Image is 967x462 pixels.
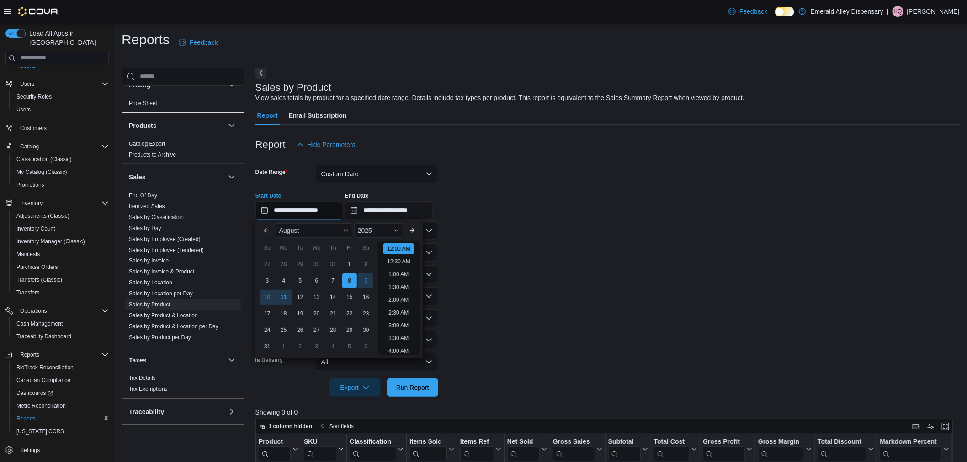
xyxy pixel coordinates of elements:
img: Cova [18,7,59,16]
div: Items Ref [460,437,494,461]
button: Total Discount [818,437,874,461]
div: SKU URL [304,437,336,461]
span: Purchase Orders [13,262,109,273]
div: Button. Open the month selector. August is currently selected. [276,223,352,238]
div: day-24 [260,323,275,337]
span: Settings [16,444,109,456]
span: Adjustments (Classic) [13,210,109,221]
a: [US_STATE] CCRS [13,426,68,437]
button: Enter fullscreen [940,421,951,432]
li: 2:00 AM [385,294,412,305]
label: Is Delivery [255,357,283,364]
span: Price Sheet [129,100,157,107]
div: Gross Sales [553,437,595,446]
span: HQ [894,6,902,17]
h3: Sales by Product [255,82,331,93]
div: day-8 [342,273,357,288]
div: day-30 [359,323,373,337]
h1: Reports [122,31,170,49]
span: Canadian Compliance [13,375,109,386]
button: Taxes [129,356,224,365]
button: Open list of options [425,249,433,256]
span: Traceabilty Dashboard [16,333,71,340]
button: Export [329,378,381,397]
div: Subtotal [608,437,641,446]
button: All [316,353,438,371]
div: Total Discount [818,437,866,446]
span: Reports [16,349,109,360]
button: Inventory Count [9,222,112,235]
div: day-13 [309,290,324,304]
div: Net Sold [507,437,540,461]
button: Hide Parameters [293,136,359,154]
a: Feedback [725,2,771,21]
span: Inventory Manager (Classic) [13,236,109,247]
a: Sales by Invoice & Product [129,269,194,275]
button: Net Sold [507,437,547,461]
a: Catalog Export [129,141,165,147]
input: Press the down key to open a popover containing a calendar. [345,201,433,220]
div: Button. Open the year selector. 2025 is currently selected. [354,223,403,238]
span: Reports [20,351,39,358]
button: Metrc Reconciliation [9,399,112,412]
div: Gross Profit [703,437,745,461]
a: Customers [16,123,50,134]
div: Gross Profit [703,437,745,446]
span: Customers [20,125,47,132]
span: Catalog [16,141,109,152]
button: Open list of options [425,271,433,278]
a: Sales by Employee (Tendered) [129,247,204,253]
input: Press the down key to enter a popover containing a calendar. Press the escape key to close the po... [255,201,343,220]
a: Feedback [175,33,221,52]
div: Gross Margin [758,437,804,461]
a: Transfers [13,287,43,298]
button: Traceabilty Dashboard [9,330,112,343]
span: Inventory Manager (Classic) [16,238,85,245]
span: Transfers [13,287,109,298]
button: Traceability [226,406,237,417]
button: Inventory [2,197,112,210]
button: Gross Margin [758,437,812,461]
a: Products to Archive [129,152,176,158]
div: day-27 [309,323,324,337]
div: Th [326,241,340,255]
li: 12:00 AM [383,243,414,254]
button: Classification [350,437,404,461]
span: Cash Management [13,318,109,329]
span: Dashboards [13,388,109,399]
button: Transfers [9,286,112,299]
a: Sales by Product & Location per Day [129,324,218,330]
div: Markdown Percent [880,437,941,446]
div: day-26 [293,323,308,337]
span: Promotions [13,179,109,190]
button: SKU [304,437,344,461]
span: Report [257,106,278,125]
a: Transfers (Classic) [13,274,66,285]
button: Pricing [226,79,237,90]
li: 1:30 AM [385,282,412,293]
button: Customers [2,121,112,135]
span: Metrc Reconciliation [13,400,109,411]
div: Total Discount [818,437,866,461]
button: Canadian Compliance [9,374,112,387]
button: Sales [129,173,224,182]
span: Settings [20,446,40,454]
div: day-19 [293,306,308,321]
button: Reports [9,412,112,425]
span: Feedback [190,38,218,47]
div: Tu [293,241,308,255]
a: Dashboards [9,387,112,399]
div: Classification [350,437,396,461]
div: day-31 [326,257,340,272]
div: Sales [122,190,244,347]
div: day-6 [359,339,373,354]
div: day-22 [342,306,357,321]
a: Sales by Product [129,302,170,308]
button: Purchase Orders [9,261,112,273]
div: day-12 [293,290,308,304]
button: Previous Month [259,223,274,238]
div: Items Sold [409,437,447,446]
div: We [309,241,324,255]
span: Run Report [396,383,429,392]
div: Mo [276,241,291,255]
